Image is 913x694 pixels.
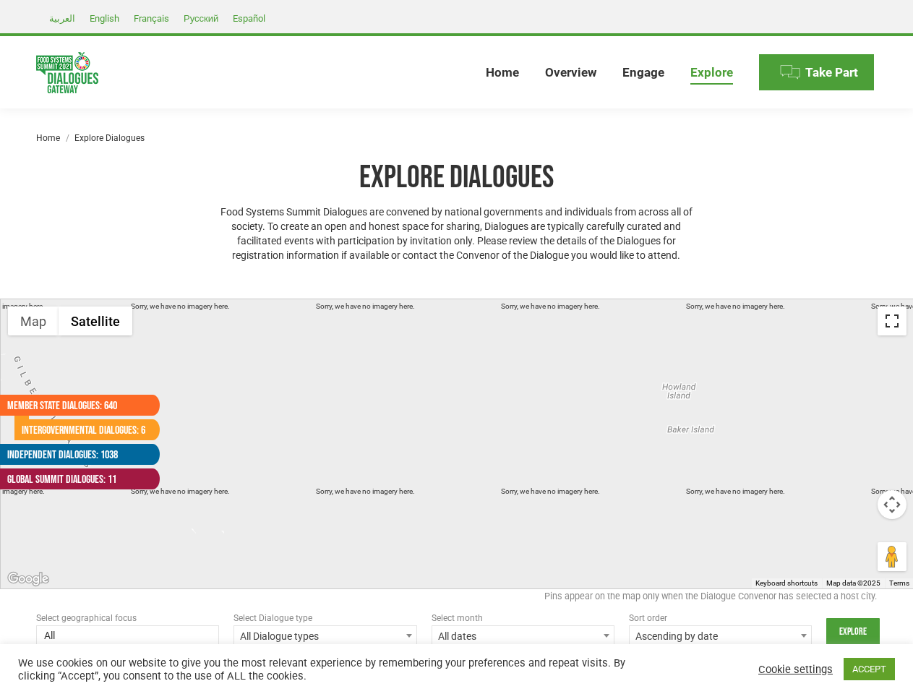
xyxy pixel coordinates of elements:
img: Menu icon [779,61,801,83]
div: Select geographical focus [36,611,219,625]
span: Explore [690,65,733,80]
div: Select Dialogue type [233,611,416,625]
div: Select month [432,611,614,625]
span: All dates [432,626,614,646]
button: Keyboard shortcuts [755,578,818,588]
button: Toggle fullscreen view [878,307,906,335]
span: Ascending by date [630,626,811,646]
button: Drag Pegman onto the map to open Street View [878,542,906,571]
span: Map data ©2025 [826,579,880,587]
a: Home [36,133,60,143]
a: Intergovernmental Dialogues: 6 [14,419,145,440]
button: Show street map [8,307,59,335]
span: Ascending by date [629,625,812,646]
p: Food Systems Summit Dialogues are convened by national governments and individuals from across al... [213,205,700,262]
a: Cookie settings [758,663,833,676]
img: Google [4,570,52,588]
span: All Dialogue types [234,626,416,646]
input: Explore [826,618,880,646]
a: العربية [42,9,82,27]
button: Show satellite imagery [59,307,132,335]
span: العربية [49,13,75,24]
a: Español [226,9,273,27]
a: Русский [176,9,226,27]
span: Explore Dialogues [74,133,145,143]
span: Home [486,65,519,80]
a: Terms [889,579,909,587]
span: All Dialogue types [233,625,416,646]
a: Open this area in Google Maps (opens a new window) [4,570,52,588]
span: Русский [184,13,218,24]
span: Español [233,13,265,24]
a: English [82,9,127,27]
span: Engage [622,65,664,80]
a: ACCEPT [844,658,895,680]
a: Français [127,9,176,27]
span: English [90,13,119,24]
span: Overview [545,65,596,80]
img: Food Systems Summit Dialogues [36,52,98,93]
div: We use cookies on our website to give you the most relevant experience by remembering your prefer... [18,656,632,682]
span: Take Part [805,65,858,80]
button: Map camera controls [878,490,906,519]
div: Pins appear on the map only when the Dialogue Convenor has selected a host city. [36,589,877,611]
div: Sort order [629,611,812,625]
span: All dates [432,625,614,646]
h1: Explore Dialogues [213,158,700,197]
span: Français [134,13,169,24]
